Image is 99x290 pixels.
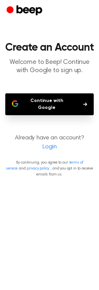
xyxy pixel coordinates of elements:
[5,58,94,75] p: Welcome to Beep! Continue with Google to sign up.
[5,134,94,152] p: Already have an account?
[5,160,94,177] p: By continuing, you agree to our and , and you opt in to receive emails from us.
[7,143,92,152] a: Login
[7,4,44,17] a: Beep
[27,167,49,170] a: privacy policy
[5,42,94,53] h1: Create an Account
[5,93,94,115] button: Continue with Google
